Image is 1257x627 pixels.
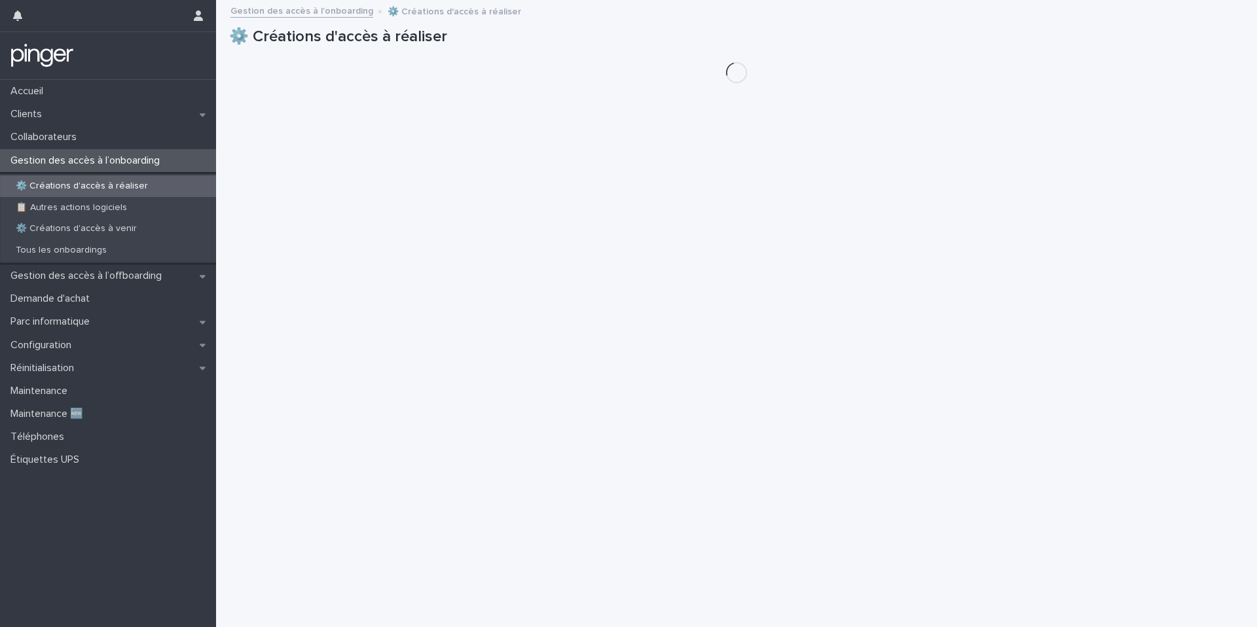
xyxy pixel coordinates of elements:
p: Maintenance 🆕 [5,408,94,420]
p: ⚙️ Créations d'accès à venir [5,223,147,234]
p: 📋 Autres actions logiciels [5,202,137,213]
p: Demande d'achat [5,293,100,305]
p: Accueil [5,85,54,98]
p: Parc informatique [5,315,100,328]
p: Tous les onboardings [5,245,117,256]
p: Collaborateurs [5,131,87,143]
p: ⚙️ Créations d'accès à réaliser [5,181,158,192]
p: Téléphones [5,431,75,443]
p: Réinitialisation [5,362,84,374]
a: Gestion des accès à l’onboarding [230,3,373,18]
p: Configuration [5,339,82,351]
p: ⚙️ Créations d'accès à réaliser [388,3,521,18]
p: Clients [5,108,52,120]
img: mTgBEunGTSyRkCgitkcU [10,43,74,69]
h1: ⚙️ Créations d'accès à réaliser [229,27,1244,46]
p: Gestion des accès à l’onboarding [5,154,170,167]
p: Étiquettes UPS [5,454,90,466]
p: Maintenance [5,385,78,397]
p: Gestion des accès à l’offboarding [5,270,172,282]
